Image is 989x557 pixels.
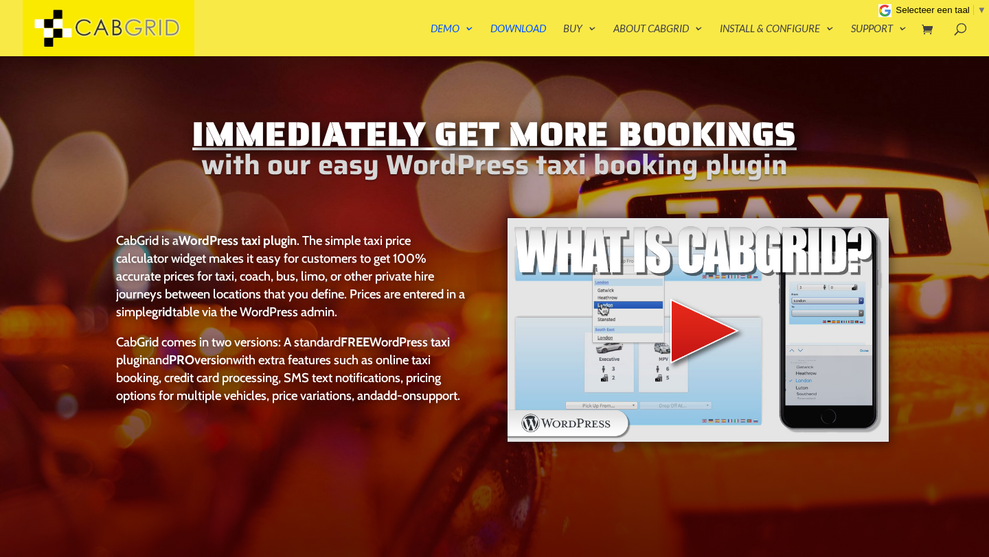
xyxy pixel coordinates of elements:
[116,333,465,405] p: CabGrid comes in two versions: A standard and with extra features such as online taxi booking, cr...
[506,217,890,443] img: WordPress taxi booking plugin Intro Video
[431,23,473,56] a: Demo
[904,471,989,536] iframe: chat widget
[720,23,834,56] a: Install & Configure
[506,432,890,446] a: WordPress taxi booking plugin Intro Video
[341,334,370,350] strong: FREE
[973,5,974,15] span: ​
[896,5,986,15] a: Selecteer een taal​
[152,304,172,320] strong: grid
[169,352,194,368] strong: PRO
[179,233,297,248] strong: WordPress taxi plugin
[490,23,546,56] a: Download
[977,5,986,15] span: ▼
[896,5,969,15] span: Selecteer een taal
[99,115,890,159] h1: Immediately Get More Bookings
[851,23,907,56] a: Support
[23,19,194,34] a: CabGrid Taxi Plugin
[116,232,465,333] p: CabGrid is a . The simple taxi price calculator widget makes it easy for customers to get 100% ac...
[563,23,596,56] a: Buy
[169,352,233,368] a: PROversion
[99,159,890,177] h2: with our easy WordPress taxi booking plugin
[377,388,416,403] a: add-on
[613,23,703,56] a: About CabGrid
[116,334,450,368] a: FREEWordPress taxi plugin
